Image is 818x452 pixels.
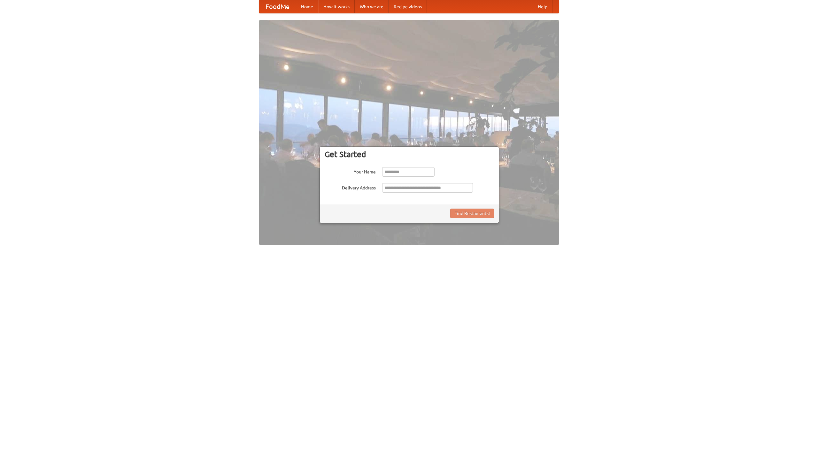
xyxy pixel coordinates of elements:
a: FoodMe [259,0,296,13]
a: How it works [318,0,355,13]
h3: Get Started [325,149,494,159]
button: Find Restaurants! [450,209,494,218]
a: Recipe videos [389,0,427,13]
label: Your Name [325,167,376,175]
label: Delivery Address [325,183,376,191]
a: Help [533,0,552,13]
a: Home [296,0,318,13]
a: Who we are [355,0,389,13]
